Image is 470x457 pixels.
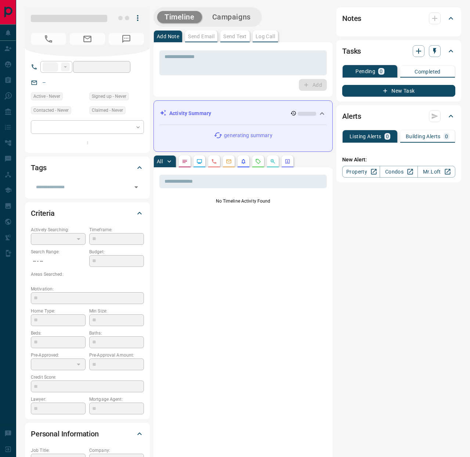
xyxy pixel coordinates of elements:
p: Lawyer: [31,396,86,403]
span: No Number [109,33,144,45]
span: Claimed - Never [92,107,123,114]
button: New Task [342,85,455,97]
p: Activity Summary [169,110,211,117]
button: Open [131,182,141,192]
p: Pending [355,69,375,74]
p: Baths: [89,330,144,336]
svg: Emails [226,158,232,164]
p: Listing Alerts [350,134,382,139]
p: 0 [380,69,383,74]
h2: Tags [31,162,46,174]
p: New Alert: [342,156,455,164]
p: All [157,159,163,164]
p: Company: [89,447,144,454]
span: Active - Never [33,93,60,100]
h2: Notes [342,13,361,24]
h2: Personal Information [31,428,99,440]
div: Tags [31,159,144,176]
p: Actively Searching: [31,226,86,233]
p: Areas Searched: [31,271,144,278]
p: generating summary [224,132,272,139]
svg: Requests [255,158,261,164]
p: Budget: [89,249,144,255]
p: Mortgage Agent: [89,396,144,403]
button: Timeline [157,11,202,23]
a: Condos [380,166,417,178]
p: Pre-Approved: [31,352,86,358]
div: Activity Summary [160,107,326,120]
button: Campaigns [205,11,258,23]
svg: Listing Alerts [241,158,246,164]
h2: Tasks [342,45,361,57]
div: Criteria [31,204,144,222]
svg: Agent Actions [285,158,290,164]
svg: Notes [182,158,188,164]
p: Search Range: [31,249,86,255]
p: Job Title: [31,447,86,454]
a: Mr.Loft [417,166,455,178]
p: Completed [415,69,441,74]
h2: Alerts [342,110,361,122]
svg: Calls [211,158,217,164]
p: No Timeline Activity Found [159,198,327,204]
p: 0 [386,134,389,139]
a: Property [342,166,380,178]
p: Pre-Approval Amount: [89,352,144,358]
span: No Email [70,33,105,45]
span: Contacted - Never [33,107,69,114]
p: Credit Score: [31,374,144,381]
p: Timeframe: [89,226,144,233]
p: -- - -- [31,255,86,267]
div: Alerts [342,107,455,125]
div: Tasks [342,42,455,60]
p: Building Alerts [406,134,441,139]
div: Personal Information [31,425,144,443]
div: Notes [342,10,455,27]
p: Beds: [31,330,86,336]
svg: Opportunities [270,158,276,164]
p: Add Note [157,34,179,39]
p: Home Type: [31,308,86,314]
p: 0 [445,134,448,139]
p: Min Size: [89,308,144,314]
span: Signed up - Never [92,93,126,100]
h2: Criteria [31,207,55,219]
svg: Lead Browsing Activity [196,158,202,164]
span: No Number [31,33,66,45]
a: -- [43,79,46,85]
p: Motivation: [31,286,144,292]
